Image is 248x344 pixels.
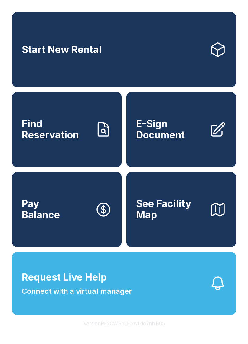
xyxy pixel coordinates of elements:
a: PayBalance [12,172,122,247]
span: Find Reservation [22,118,90,141]
button: See Facility Map [126,172,236,247]
span: Request Live Help [22,270,107,285]
span: E-Sign Document [136,118,204,141]
span: Start New Rental [22,44,102,55]
a: Find Reservation [12,92,122,167]
span: See Facility Map [136,198,204,220]
a: E-Sign Document [126,92,236,167]
a: Start New Rental [12,12,236,87]
span: Pay Balance [22,198,60,220]
button: VersionPE2CWShLHxwLdo7nhiB05 [79,315,170,332]
button: Request Live HelpConnect with a virtual manager [12,252,236,315]
span: Connect with a virtual manager [22,286,132,297]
